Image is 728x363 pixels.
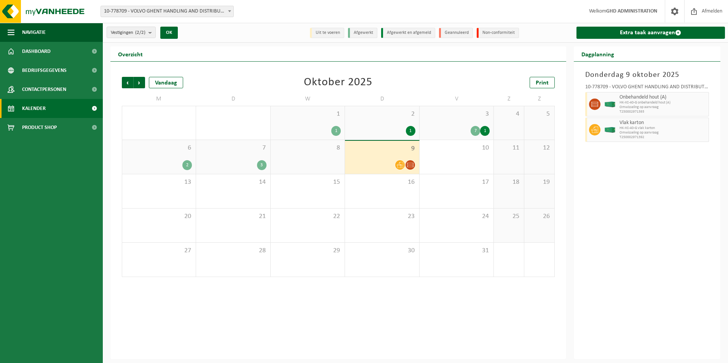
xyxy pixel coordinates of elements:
span: 4 [498,110,520,118]
span: 7 [200,144,266,152]
div: 1 [406,126,415,136]
td: Z [524,92,555,106]
div: 2 [182,160,192,170]
span: Kalender [22,99,46,118]
a: Extra taak aanvragen [576,27,725,39]
span: 30 [349,247,415,255]
li: Geannuleerd [439,28,473,38]
span: Vlak karton [619,120,707,126]
span: Vestigingen [111,27,145,38]
span: Contactpersonen [22,80,66,99]
span: T250002971393 [619,110,707,114]
li: Afgewerkt en afgemeld [381,28,435,38]
span: Onbehandeld hout (A) [619,94,707,100]
li: Non-conformiteit [477,28,519,38]
li: Uit te voeren [310,28,344,38]
img: HK-XC-40-GN-00 [604,102,616,107]
a: Print [530,77,555,88]
strong: GHD ADMINISTRATION [606,8,657,14]
h2: Overzicht [110,46,150,61]
span: Omwisseling op aanvraag [619,105,707,110]
span: 17 [423,178,490,186]
span: Navigatie [22,23,46,42]
h3: Donderdag 9 oktober 2025 [585,69,709,81]
td: Z [494,92,524,106]
div: Oktober 2025 [304,77,372,88]
span: 6 [126,144,192,152]
span: 5 [528,110,551,118]
div: 7 [471,126,480,136]
span: 24 [423,212,490,221]
span: Product Shop [22,118,57,137]
span: HK-XC-40-G vlak karton [619,126,707,131]
span: 29 [275,247,341,255]
button: OK [160,27,178,39]
td: M [122,92,196,106]
span: 2 [349,110,415,118]
span: HK-XC-40-G onbehandeld hout (A) [619,100,707,105]
span: 27 [126,247,192,255]
div: 10-778709 - VOLVO GHENT HANDLING AND DISTRIBUTION - DESTELDONK [585,84,709,92]
span: 12 [528,144,551,152]
span: 8 [275,144,341,152]
td: D [196,92,270,106]
span: 10-778709 - VOLVO GHENT HANDLING AND DISTRIBUTION - DESTELDONK [101,6,234,17]
span: Print [536,80,549,86]
span: 11 [498,144,520,152]
span: Bedrijfsgegevens [22,61,67,80]
span: 25 [498,212,520,221]
div: 3 [257,160,267,170]
span: Vorige [122,77,133,88]
span: 14 [200,178,266,186]
td: V [420,92,494,106]
span: 3 [423,110,490,118]
span: 23 [349,212,415,221]
span: 15 [275,178,341,186]
td: W [271,92,345,106]
li: Afgewerkt [348,28,377,38]
div: 1 [331,126,341,136]
span: 21 [200,212,266,221]
span: 22 [275,212,341,221]
count: (2/2) [135,30,145,35]
h2: Dagplanning [574,46,622,61]
span: T250002971392 [619,135,707,140]
span: 31 [423,247,490,255]
span: Omwisseling op aanvraag [619,131,707,135]
span: 28 [200,247,266,255]
img: HK-XC-40-GN-00 [604,127,616,133]
span: 1 [275,110,341,118]
span: Dashboard [22,42,51,61]
span: 13 [126,178,192,186]
span: 9 [349,145,415,153]
span: 10 [423,144,490,152]
span: Volgende [134,77,145,88]
span: 18 [498,178,520,186]
span: 19 [528,178,551,186]
div: 1 [480,126,490,136]
span: 16 [349,178,415,186]
span: 26 [528,212,551,221]
div: Vandaag [149,77,183,88]
span: 10-778709 - VOLVO GHENT HANDLING AND DISTRIBUTION - DESTELDONK [101,6,233,17]
button: Vestigingen(2/2) [107,27,156,38]
td: D [345,92,419,106]
span: 20 [126,212,192,221]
